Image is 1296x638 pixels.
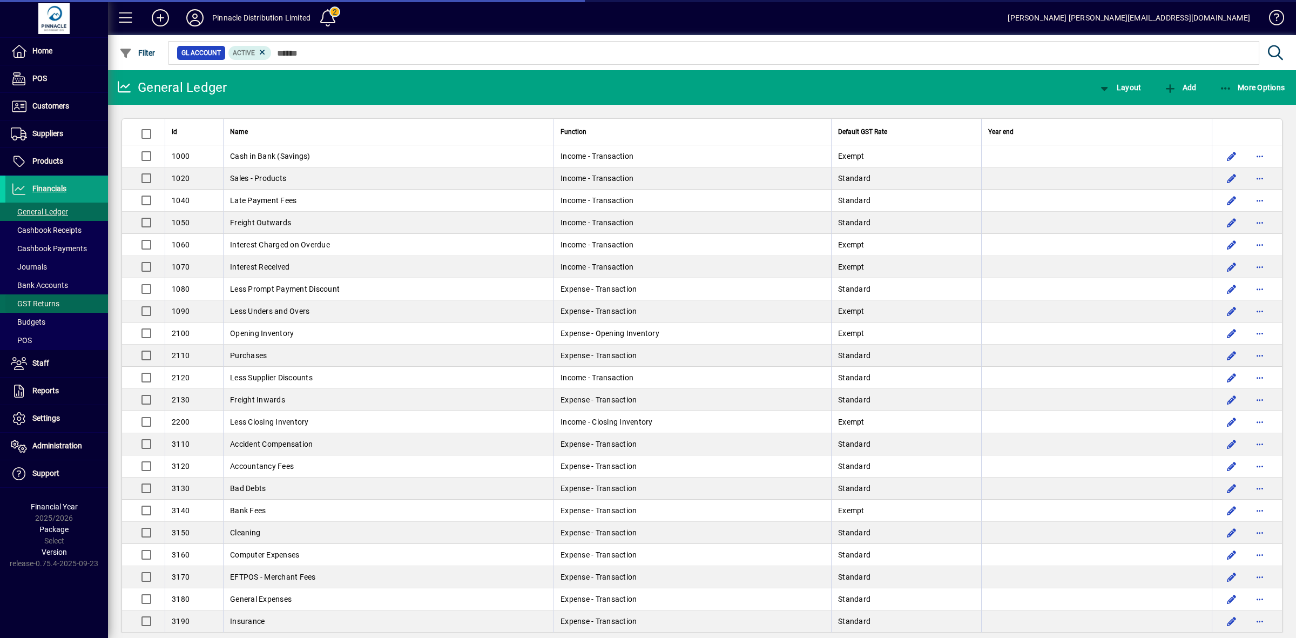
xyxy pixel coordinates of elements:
[1223,147,1240,165] button: Edit
[838,418,865,426] span: Exempt
[1008,9,1250,26] div: [PERSON_NAME] [PERSON_NAME][EMAIL_ADDRESS][DOMAIN_NAME]
[838,395,870,404] span: Standard
[838,595,870,603] span: Standard
[561,373,633,382] span: Income - Transaction
[230,126,547,138] div: Name
[172,595,190,603] span: 3180
[212,9,310,26] div: Pinnacle Distribution Limited
[838,126,887,138] span: Default GST Rate
[5,93,108,120] a: Customers
[1251,546,1268,563] button: More options
[5,258,108,276] a: Journals
[838,307,865,315] span: Exempt
[838,152,865,160] span: Exempt
[1223,170,1240,187] button: Edit
[230,174,286,183] span: Sales - Products
[228,46,272,60] mat-chip: Activation Status: Active
[1223,369,1240,386] button: Edit
[561,550,637,559] span: Expense - Transaction
[181,48,221,58] span: GL Account
[1223,435,1240,453] button: Edit
[1223,258,1240,276] button: Edit
[561,528,637,537] span: Expense - Transaction
[1223,613,1240,630] button: Edit
[1223,347,1240,364] button: Edit
[172,617,190,626] span: 3190
[178,8,212,28] button: Profile
[561,573,637,581] span: Expense - Transaction
[172,126,177,138] span: Id
[838,617,870,626] span: Standard
[561,126,586,138] span: Function
[5,239,108,258] a: Cashbook Payments
[838,196,870,205] span: Standard
[1251,214,1268,231] button: More options
[1251,524,1268,541] button: More options
[230,351,267,360] span: Purchases
[230,373,313,382] span: Less Supplier Discounts
[1223,303,1240,320] button: Edit
[838,351,870,360] span: Standard
[11,244,87,253] span: Cashbook Payments
[838,484,870,493] span: Standard
[32,414,60,422] span: Settings
[838,240,865,249] span: Exempt
[11,318,45,326] span: Budgets
[32,441,82,450] span: Administration
[561,152,633,160] span: Income - Transaction
[230,218,291,227] span: Freight Outwards
[230,285,340,293] span: Less Prompt Payment Discount
[230,263,289,271] span: Interest Received
[1223,214,1240,231] button: Edit
[838,329,865,338] span: Exempt
[31,502,78,511] span: Financial Year
[988,126,1014,138] span: Year end
[5,350,108,377] a: Staff
[1251,590,1268,608] button: More options
[11,281,68,290] span: Bank Accounts
[1095,78,1144,97] button: Layout
[172,126,217,138] div: Id
[561,484,637,493] span: Expense - Transaction
[1223,413,1240,431] button: Edit
[172,506,190,515] span: 3140
[1223,590,1240,608] button: Edit
[32,386,59,395] span: Reports
[11,336,32,345] span: POS
[172,307,190,315] span: 1090
[5,120,108,147] a: Suppliers
[838,373,870,382] span: Standard
[1223,524,1240,541] button: Edit
[5,378,108,405] a: Reports
[5,460,108,487] a: Support
[172,263,190,271] span: 1070
[143,8,178,28] button: Add
[230,126,248,138] span: Name
[230,329,294,338] span: Opening Inventory
[42,548,67,556] span: Version
[1251,435,1268,453] button: More options
[1251,391,1268,408] button: More options
[32,102,69,110] span: Customers
[32,184,66,193] span: Financials
[11,263,47,271] span: Journals
[172,218,190,227] span: 1050
[230,418,309,426] span: Less Closing Inventory
[1261,2,1282,37] a: Knowledge Base
[561,174,633,183] span: Income - Transaction
[32,46,52,55] span: Home
[230,307,309,315] span: Less Unders and Overs
[5,148,108,175] a: Products
[230,152,310,160] span: Cash in Bank (Savings)
[172,240,190,249] span: 1060
[561,395,637,404] span: Expense - Transaction
[1219,83,1285,92] span: More Options
[32,157,63,165] span: Products
[838,506,865,515] span: Exempt
[561,240,633,249] span: Income - Transaction
[1251,236,1268,253] button: More options
[1217,78,1288,97] button: More Options
[230,395,285,404] span: Freight Inwards
[172,528,190,537] span: 3150
[1086,78,1152,97] app-page-header-button: View chart layout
